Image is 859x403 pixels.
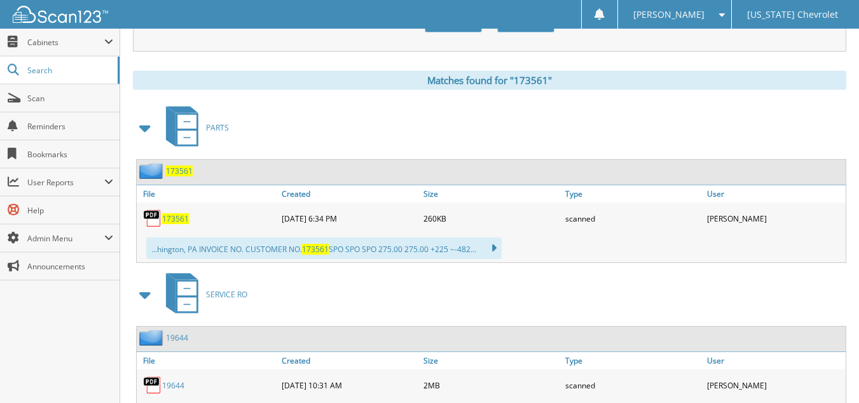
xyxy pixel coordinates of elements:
[139,330,166,346] img: folder2.png
[27,65,111,76] span: Search
[27,149,113,160] span: Bookmarks
[704,206,846,231] div: [PERSON_NAME]
[27,37,104,48] span: Cabinets
[27,177,104,188] span: User Reports
[562,206,704,231] div: scanned
[278,206,420,231] div: [DATE] 6:34 PM
[27,261,113,272] span: Announcements
[704,185,846,202] a: User
[562,185,704,202] a: Type
[158,103,229,153] a: PARTS
[633,11,704,18] span: [PERSON_NAME]
[133,71,846,90] div: Matches found for "173561"
[278,352,420,369] a: Created
[27,233,104,244] span: Admin Menu
[420,372,562,398] div: 2MB
[206,289,247,300] span: SERVICE RO
[27,121,113,132] span: Reminders
[162,213,189,224] a: 173561
[143,376,162,395] img: PDF.png
[143,209,162,228] img: PDF.png
[27,205,113,216] span: Help
[137,185,278,202] a: File
[146,237,502,259] div: ...hington, PA INVOICE NO. CUSTOMER NO. SPO SPO SPO 275.00 275.00 +225 ~-482...
[704,372,846,398] div: [PERSON_NAME]
[747,11,838,18] span: [US_STATE] Chevrolet
[158,269,247,320] a: SERVICE RO
[278,185,420,202] a: Created
[166,332,188,343] a: 19644
[420,185,562,202] a: Size
[278,372,420,398] div: [DATE] 10:31 AM
[137,352,278,369] a: File
[162,380,184,391] a: 19644
[27,93,113,104] span: Scan
[562,372,704,398] div: scanned
[13,6,108,23] img: scan123-logo-white.svg
[420,206,562,231] div: 260KB
[562,352,704,369] a: Type
[166,166,193,176] a: 173561
[704,352,846,369] a: User
[420,352,562,369] a: Size
[139,163,166,179] img: folder2.png
[302,244,329,255] span: 173561
[206,122,229,133] span: PARTS
[795,342,859,403] iframe: Chat Widget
